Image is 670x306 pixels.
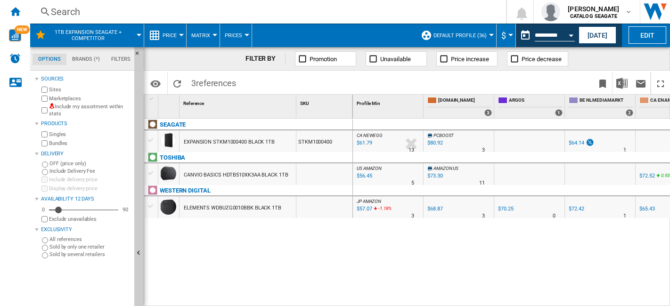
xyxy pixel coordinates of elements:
[146,75,165,92] button: Options
[661,173,670,178] span: 0.93
[181,95,296,109] div: Sort None
[567,204,584,214] div: $72.42
[15,25,30,34] span: NEW
[569,206,584,212] div: $72.42
[160,95,179,109] div: Sort None
[33,54,66,65] md-tab-item: Options
[411,211,414,221] div: Delivery Time : 3 days
[497,204,513,214] div: $70.25
[187,72,241,92] span: 3
[49,176,131,183] label: Include delivery price
[433,32,487,39] span: Default profile (36)
[49,185,131,192] label: Display delivery price
[49,86,131,93] label: Sites
[451,56,489,63] span: Price increase
[41,131,48,137] input: Singles
[163,32,177,39] span: Price
[426,138,442,148] div: $80.92
[298,95,352,109] div: SKU Sort None
[49,140,131,147] label: Bundles
[49,168,131,175] label: Include Delivery Fee
[427,206,442,212] div: $68.87
[49,103,131,118] label: Include my assortment within stats
[51,5,482,18] div: Search
[409,145,414,155] div: Delivery Time : 13 days
[501,24,511,47] button: $
[298,95,352,109] div: Sort None
[225,24,247,47] div: Prices
[580,97,633,105] span: BE NL MEDIAMARKT
[184,197,281,219] div: ELEMENTS WDBUZG0010BBK BLACK 1TB
[639,173,654,179] div: $72.52
[570,13,617,19] b: CATALOG SEAGATE
[357,101,380,106] span: Profile Min
[639,206,654,212] div: $65.43
[522,56,562,63] span: Price decrease
[501,31,506,40] span: $
[355,138,372,148] div: Last updated : Friday, 29 August 2025 10:03
[41,177,48,183] input: Include delivery price
[357,133,383,138] span: CA NEWEGG
[509,97,563,105] span: ARGOS
[563,25,580,42] button: Open calendar
[134,47,146,64] button: Hide
[593,72,612,94] button: Bookmark this report
[567,95,635,118] div: BE NL MEDIAMARKT 2 offers sold by BE NL MEDIAMARKT
[106,54,136,65] md-tab-item: Filters
[377,204,383,216] i: %
[160,152,185,163] div: Click to filter on that brand
[626,109,633,116] div: 2 offers sold by BE NL MEDIAMARKT
[160,119,186,130] div: Click to filter on that brand
[613,72,631,94] button: Download in Excel
[516,26,535,45] button: md-calendar
[507,51,568,66] button: Price decrease
[631,72,650,94] button: Send this report by email
[41,216,48,222] input: Display delivery price
[541,2,560,21] img: profile.jpg
[41,120,131,128] div: Products
[49,95,131,102] label: Marketplaces
[191,24,215,47] div: Matrix
[433,24,491,47] button: Default profile (36)
[638,171,654,181] div: $72.52
[651,72,670,94] button: Maximize
[296,130,352,152] div: STKM1000400
[426,171,442,181] div: $73.30
[163,24,181,47] button: Price
[184,164,288,186] div: CANVIO BASICS HDTB510XK3AA BLACK 1TB
[482,211,485,221] div: Delivery Time : 3 days
[355,171,372,181] div: Last updated : Friday, 29 August 2025 16:47
[497,24,516,47] md-menu: Currency
[496,95,564,118] div: ARGOS 1 offers sold by ARGOS
[366,51,427,66] button: Unavailable
[9,53,21,64] img: alerts-logo.svg
[436,51,498,66] button: Price increase
[49,251,131,258] label: Sold by several retailers
[433,166,458,171] span: AMAZON US
[41,87,48,93] input: Sites
[42,252,48,258] input: Sold by several retailers
[168,72,187,94] button: Reload
[355,95,423,109] div: Sort None
[49,216,131,223] label: Exclude unavailables
[50,29,126,41] span: 1TB Expansion Seagate + Competitor
[438,97,492,105] span: [DOMAIN_NAME]
[120,206,131,213] div: 90
[245,54,286,64] div: FILTER BY
[50,24,135,47] button: 1TB Expansion Seagate + Competitor
[300,101,309,106] span: SKU
[425,95,494,118] div: [DOMAIN_NAME] 3 offers sold by AMAZON.CO.UK
[196,78,236,88] span: references
[516,24,577,47] div: This report is based on a date in the past.
[42,245,48,251] input: Sold by only one retailer
[623,211,626,221] div: Delivery Time : 1 day
[355,95,423,109] div: Profile Min Sort None
[585,138,595,146] img: promotionV3.png
[555,109,563,116] div: 1 offers sold by ARGOS
[616,78,628,89] img: excel-24x24.png
[49,160,131,167] label: OFF (price only)
[357,166,382,171] span: US AMAZON
[411,178,414,188] div: Delivery Time : 5 days
[426,204,442,214] div: $68.87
